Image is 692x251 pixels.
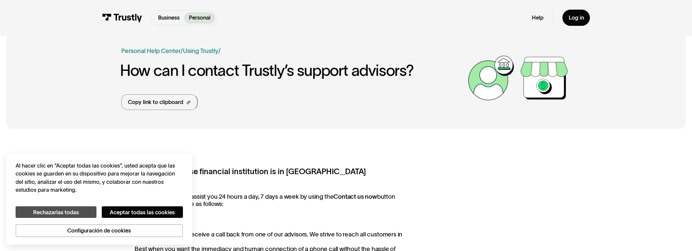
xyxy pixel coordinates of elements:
[184,12,215,24] a: Personal
[16,162,183,194] div: Al hacer clic en “Aceptar todas las cookies”, usted acepta que las cookies se guarden en su dispo...
[102,14,143,22] img: Trustly Logo
[128,98,183,106] div: Copy link to clipboard
[102,206,183,218] button: Aceptar todas las cookies
[153,12,184,24] a: Business
[16,224,183,237] button: Configuración de cookies
[16,162,183,237] div: Privacidad
[569,14,584,21] div: Log in
[121,167,366,176] strong: For customers whose financial institution is in [GEOGRAPHIC_DATA]
[183,47,218,54] a: Using Trustly
[16,206,96,218] button: Rechazarlas todas
[121,193,411,208] p: Our advisors are ready to assist you 24 hours a day, 7 days a week by using the button below. Con...
[181,46,183,56] div: /
[562,10,590,26] a: Log in
[6,154,192,245] div: Cookie banner
[158,14,180,22] p: Business
[121,94,198,110] a: Copy link to clipboard
[532,14,544,21] a: Help
[189,14,210,22] p: Personal
[333,193,377,200] strong: Contact us now
[218,46,221,56] div: /
[120,62,465,79] h1: How can I contact Trustly’s support advisors?
[121,46,181,56] a: Personal Help Center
